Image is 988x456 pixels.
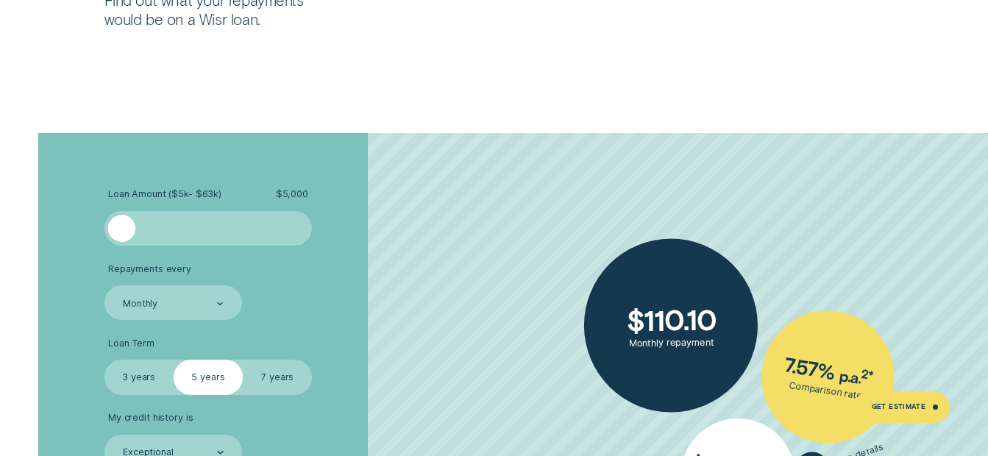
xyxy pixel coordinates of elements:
[174,360,243,394] label: 5 years
[104,360,174,394] label: 3 years
[108,263,191,275] span: Repayments every
[854,391,950,422] a: Get Estimate
[108,412,193,424] span: My credit history is
[108,338,154,349] span: Loan Term
[243,360,312,394] label: 7 years
[276,188,308,200] span: $ 5,000
[123,298,157,310] div: Monthly
[108,188,221,200] span: Loan Amount ( $5k - $63k )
